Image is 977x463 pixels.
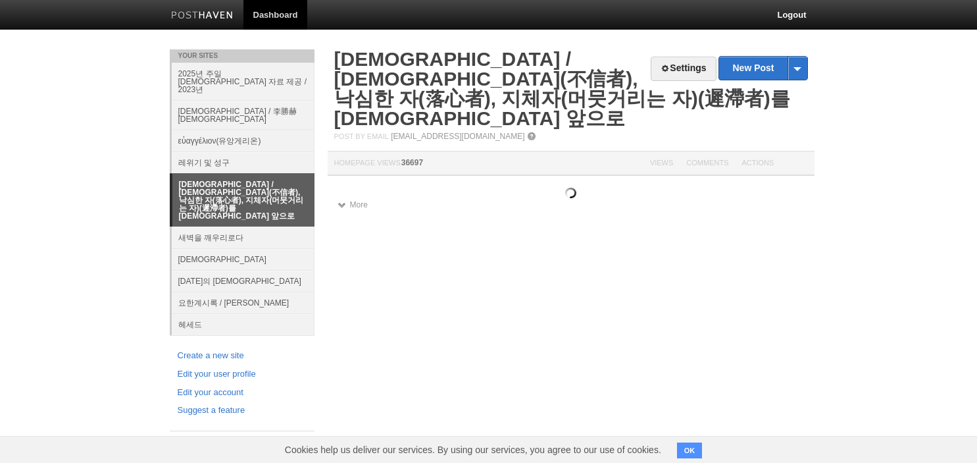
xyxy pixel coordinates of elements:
[178,386,307,400] a: Edit your account
[334,132,389,140] span: Post by Email
[651,57,716,81] a: Settings
[719,57,807,80] a: New Post
[172,130,314,151] a: εὐαγγέλιον(유앙게리온)
[172,248,314,270] a: [DEMOGRAPHIC_DATA]
[391,132,524,141] a: [EMAIL_ADDRESS][DOMAIN_NAME]
[172,270,314,292] a: [DATE]의 [DEMOGRAPHIC_DATA]
[172,100,314,130] a: [DEMOGRAPHIC_DATA] / 李勝赫[DEMOGRAPHIC_DATA]
[178,349,307,363] a: Create a new site
[338,200,368,209] a: More
[178,368,307,381] a: Edit your user profile
[172,313,314,335] a: 헤세드
[172,292,314,313] a: 요한계시록 / [PERSON_NAME]
[334,48,790,129] a: [DEMOGRAPHIC_DATA] / [DEMOGRAPHIC_DATA](不信者), 낙심한 자(落心者), 지체자(머뭇거리는 자)(遲滯者)를 [DEMOGRAPHIC_DATA] 앞으로
[680,151,735,176] th: Comments
[178,404,307,418] a: Suggest a feature
[170,49,314,63] li: Your Sites
[736,151,814,176] th: Actions
[401,158,423,167] span: 36697
[172,227,314,248] a: 새벽을 깨우리로다
[172,63,314,100] a: 2025년 주일 [DEMOGRAPHIC_DATA] 자료 제공 / 2023년
[328,151,643,176] th: Homepage Views
[272,437,674,463] span: Cookies help us deliver our services. By using our services, you agree to our use of cookies.
[172,174,314,227] a: [DEMOGRAPHIC_DATA] / [DEMOGRAPHIC_DATA](不信者), 낙심한 자(落心者), 지체자(머뭇거리는 자)(遲滯者)를 [DEMOGRAPHIC_DATA] 앞으로
[172,151,314,173] a: 레위기 및 성구
[677,443,703,458] button: OK
[171,11,234,21] img: Posthaven-bar
[643,151,680,176] th: Views
[565,188,576,198] img: loading.gif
